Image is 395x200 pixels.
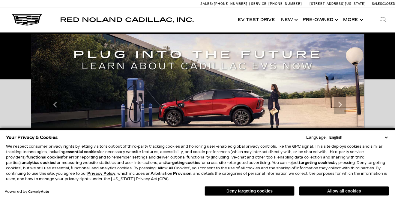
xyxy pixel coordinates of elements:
img: ev-blog-post-banners-correctedcorrected [31,34,364,175]
button: Deny targeting cookies [205,186,295,196]
span: [PHONE_NUMBER] [268,2,302,6]
strong: essential cookies [65,150,99,154]
a: ComplyAuto [28,190,49,194]
span: Red Noland Cadillac, Inc. [60,16,194,23]
strong: Arbitration Provision [151,171,191,176]
span: Closed [383,2,395,6]
span: Your Privacy & Cookies [6,133,58,142]
div: Powered by [4,190,49,194]
a: New [278,8,300,32]
span: Sales: [372,2,383,6]
div: Previous [49,96,61,114]
strong: functional cookies [26,155,62,159]
strong: targeting cookies [166,161,200,165]
button: More [340,8,365,32]
p: We respect consumer privacy rights by letting visitors opt out of third-party tracking cookies an... [6,144,389,182]
span: [PHONE_NUMBER] [214,2,247,6]
select: Language Select [328,135,389,140]
strong: analytics cookies [22,161,55,165]
div: Next [334,96,346,114]
div: Language: [306,136,327,139]
a: [STREET_ADDRESS][US_STATE] [310,2,366,6]
button: Allow all cookies [299,186,389,195]
a: Pre-Owned [300,8,340,32]
strong: targeting cookies [299,161,333,165]
a: Service: [PHONE_NUMBER] [249,2,304,5]
img: Cadillac Dark Logo with Cadillac White Text [12,14,42,26]
a: EV Test Drive [235,8,278,32]
a: Red Noland Cadillac, Inc. [60,17,194,23]
a: Sales: [PHONE_NUMBER] [200,2,249,5]
a: Privacy Policy [87,171,115,176]
span: Sales: [200,2,213,6]
span: Service: [251,2,268,6]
